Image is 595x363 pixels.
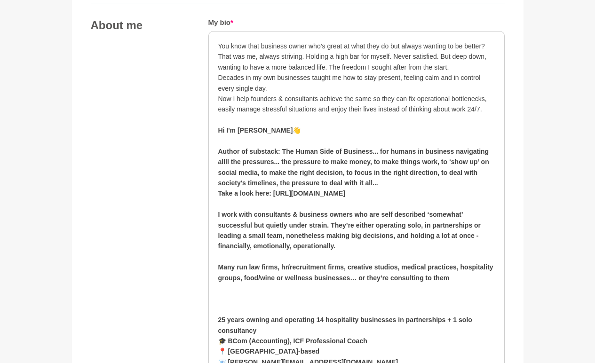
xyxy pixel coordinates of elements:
[218,189,345,197] strong: Take a look here: [URL][DOMAIN_NAME]
[218,41,495,51] p: You know that business owner who’s great at what they do but always wanting to be better?
[218,263,493,281] strong: Many run law firms, hr/recruitment firms, creative studios, medical practices, hospitality groups...
[91,18,190,32] h4: About me
[218,211,481,250] strong: I work with consultants & business owners who are self described ‘somewhat’ successful but quietl...
[218,126,293,134] strong: Hi I'm [PERSON_NAME]
[218,51,495,72] p: That was me, always striving. Holding a high bar for myself. Never satisfied. But deep down, want...
[218,125,495,135] p: 👋
[218,347,320,355] strong: 📍 [GEOGRAPHIC_DATA]-based
[208,18,505,27] h5: My bio
[218,94,495,115] p: Now I help founders & consultants achieve the same so they can fix operational bottlenecks, easil...
[218,337,367,345] strong: 🎓 BCom (Accounting), ICF Professional Coach
[218,148,489,187] strong: Author of substack: The Human Side of Business... for humans in business navigating allll the pre...
[218,72,495,94] p: Decades in my own businesses taught me how to stay present, feeling calm and in control every sin...
[218,316,472,334] strong: 25 years owning and operating 14 hospitality businesses in partnerships + 1 solo consultancy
